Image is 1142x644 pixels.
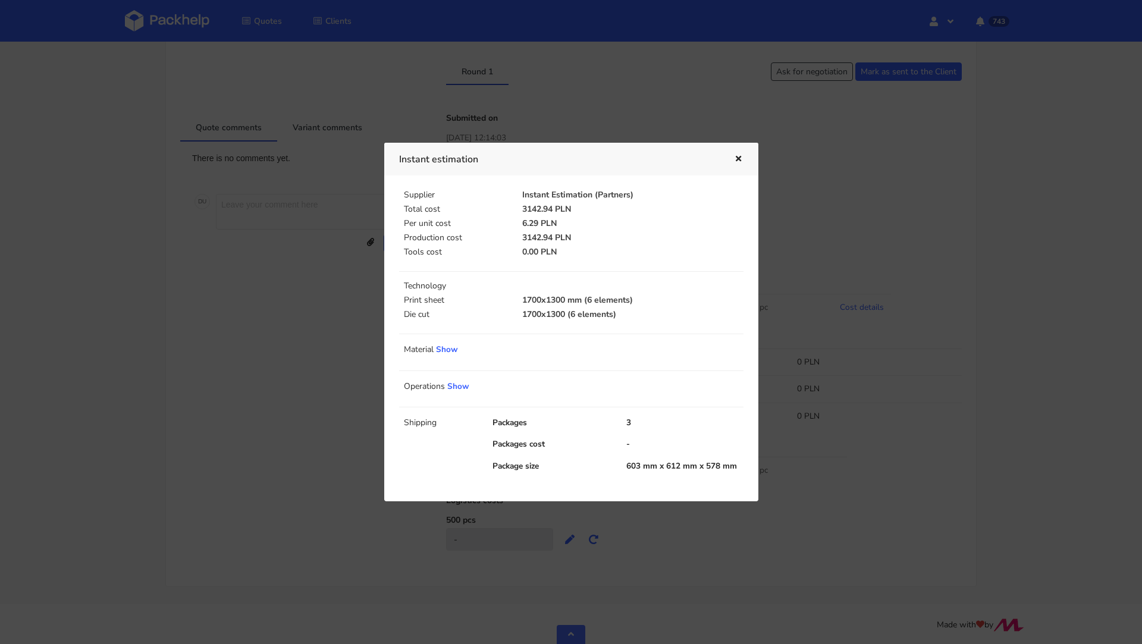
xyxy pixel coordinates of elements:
[522,233,743,243] p: 3142.94 PLN
[404,417,437,428] span: Shipping
[522,190,743,200] p: Instant Estimation (Partners)
[404,233,509,243] p: Production cost
[404,247,509,257] p: Tools cost
[404,219,509,228] p: Per unit cost
[404,205,509,214] p: Total cost
[618,438,752,450] div: -
[404,381,445,392] span: Operations
[484,417,618,429] div: Packages
[522,247,743,257] p: 0.00 PLN
[484,460,618,472] div: Package size
[399,151,716,168] h3: Instant estimation
[404,190,509,200] p: Supplier
[618,460,752,472] div: 603 mm x 612 mm x 578 mm
[522,205,743,214] p: 3142.94 PLN
[522,296,743,305] p: 1700x1300 mm (6 elements)
[404,344,434,355] span: Material
[404,296,509,305] p: Print sheet
[484,438,618,450] div: Packages cost
[436,344,458,355] a: Show
[522,219,743,228] p: 6.29 PLN
[404,281,746,291] p: Technology
[618,417,752,429] div: 3
[522,310,743,319] p: 1700x1300 (6 elements)
[447,381,469,392] a: Show
[404,310,509,319] p: Die cut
